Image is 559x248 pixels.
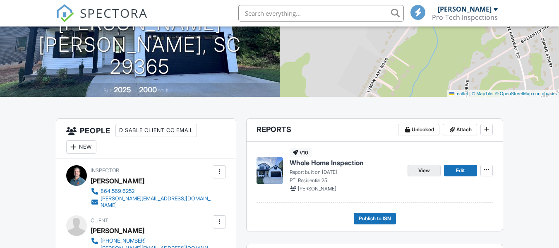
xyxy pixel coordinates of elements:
div: [PERSON_NAME] [91,175,144,187]
div: Disable Client CC Email [115,124,197,137]
span: sq. ft. [158,87,170,94]
img: The Best Home Inspection Software - Spectora [56,4,74,22]
span: Client [91,217,108,224]
a: [PHONE_NUMBER] [91,237,211,245]
div: Pro-Tech Inspections [432,13,498,22]
input: Search everything... [238,5,404,22]
a: 864.569.6252 [91,187,211,195]
div: [PERSON_NAME] [438,5,492,13]
span: SPECTORA [80,4,148,22]
h3: People [56,119,236,159]
div: 864.569.6252 [101,188,134,195]
span: Built [103,87,113,94]
a: [PERSON_NAME][EMAIL_ADDRESS][DOMAIN_NAME] [91,195,211,209]
div: [PERSON_NAME] [91,224,144,237]
a: © OpenStreetMap contributors [495,91,557,96]
div: New [66,140,96,154]
div: [PERSON_NAME][EMAIL_ADDRESS][DOMAIN_NAME] [101,195,211,209]
a: SPECTORA [56,11,148,29]
a: Leaflet [449,91,468,96]
div: [PHONE_NUMBER] [101,238,146,244]
div: 2000 [139,85,157,94]
a: © MapTiler [472,91,494,96]
div: 2025 [114,85,131,94]
span: Inspector [91,167,119,173]
span: | [469,91,470,96]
